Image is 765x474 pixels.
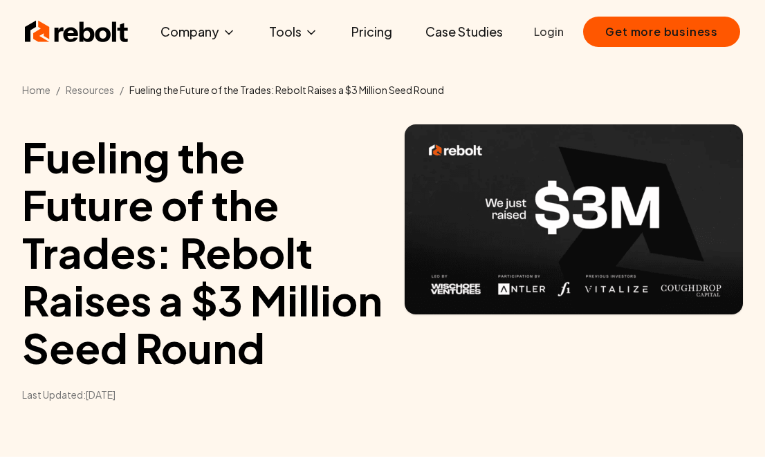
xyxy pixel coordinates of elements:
[129,83,444,97] li: Fueling the Future of the Trades: Rebolt Raises a $3 Million Seed Round
[583,17,740,47] button: Get more business
[405,124,743,314] img: Article hero image
[22,83,743,97] nav: Breadcrumb
[414,18,514,46] a: Case Studies
[149,18,247,46] button: Company
[22,84,50,96] a: Home
[340,18,403,46] a: Pricing
[534,23,564,40] a: Login
[22,133,383,371] h1: Fueling the Future of the Trades: Rebolt Raises a $3 Million Seed Round
[66,84,114,96] a: Resources
[25,18,129,46] img: Rebolt Logo
[120,83,124,97] li: /
[22,388,383,401] time: Last Updated: [DATE]
[258,18,329,46] button: Tools
[56,83,60,97] li: /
